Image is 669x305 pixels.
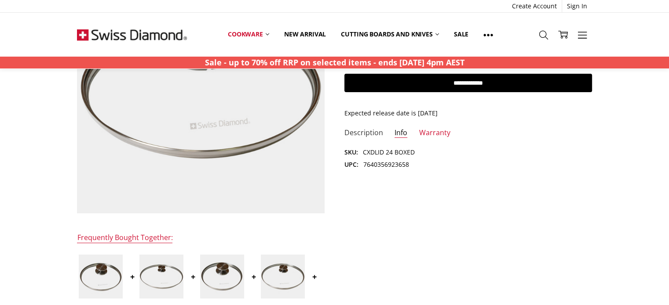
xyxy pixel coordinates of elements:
a: Warranty [419,128,450,138]
dd: 7640356923658 [363,160,409,169]
strong: Sale - up to 70% off RRP on selected items - ends [DATE] 4pm AEST [205,57,464,68]
dt: UPC: [344,160,358,169]
p: Expected release date is [DATE] [344,108,592,118]
img: CXD Lid 28cm with Mounted Knob [261,255,305,298]
img: CXD Lid 18cm with Mounted Knob [200,255,244,298]
a: Cookware [220,25,277,44]
dt: SKU: [344,147,358,157]
a: Show All [476,25,501,44]
a: Cutting boards and knives [333,25,446,44]
a: Info [395,128,407,138]
img: Free Shipping On Every Order [77,13,187,57]
img: CXD Lid 20cm with Mounted Knob [79,255,123,298]
a: Sale [446,25,476,44]
img: CXD Lid 32cm with Mounted Knob [139,255,183,298]
div: Frequently Bought Together: [77,233,172,243]
a: New arrival [277,25,333,44]
a: Description [344,128,383,138]
dd: CXDLID 24 BOXED [363,147,415,157]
